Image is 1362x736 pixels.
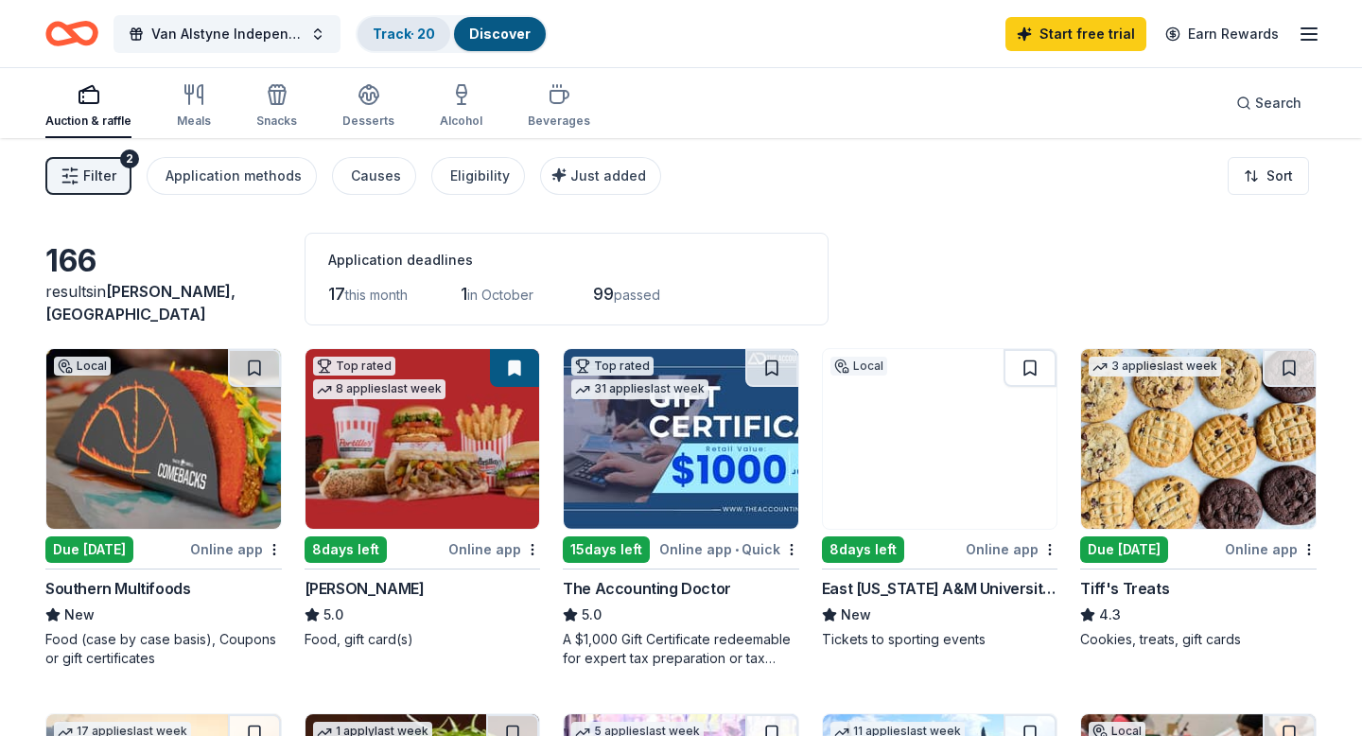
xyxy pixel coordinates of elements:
div: 2 [120,149,139,168]
div: 8 applies last week [313,379,445,399]
div: Online app [190,537,282,561]
div: The Accounting Doctor [563,577,731,600]
img: Image for Southern Multifoods [46,349,281,529]
div: Online app [966,537,1057,561]
span: 4.3 [1099,604,1121,626]
button: Application methods [147,157,317,195]
div: Causes [351,165,401,187]
button: Sort [1228,157,1309,195]
div: Beverages [528,114,590,129]
span: passed [614,287,660,303]
div: Food (case by case basis), Coupons or gift certificates [45,630,282,668]
button: Just added [540,157,661,195]
span: • [735,542,739,557]
span: in October [467,287,533,303]
div: East [US_STATE] A&M University Athletics [822,577,1058,600]
div: Eligibility [450,165,510,187]
button: Auction & raffle [45,76,131,138]
a: Image for East Texas A&M University AthleticsLocal8days leftOnline appEast [US_STATE] A&M Univers... [822,348,1058,649]
div: Local [830,357,887,376]
a: Image for Portillo'sTop rated8 applieslast week8days leftOnline app[PERSON_NAME]5.0Food, gift car... [305,348,541,649]
span: 17 [328,284,345,304]
div: Desserts [342,114,394,129]
div: 8 days left [822,536,904,563]
img: Image for Tiff's Treats [1081,349,1316,529]
button: Track· 20Discover [356,15,548,53]
div: Alcohol [440,114,482,129]
div: Cookies, treats, gift cards [1080,630,1317,649]
div: Due [DATE] [1080,536,1168,563]
button: Desserts [342,76,394,138]
span: in [45,282,236,324]
a: Image for Southern MultifoodsLocalDue [DATE]Online appSouthern MultifoodsNewFood (case by case ba... [45,348,282,668]
div: Online app [1225,537,1317,561]
span: Sort [1266,165,1293,187]
button: Eligibility [431,157,525,195]
div: Due [DATE] [45,536,133,563]
div: Snacks [256,114,297,129]
div: 8 days left [305,536,387,563]
div: Tickets to sporting events [822,630,1058,649]
div: Auction & raffle [45,114,131,129]
div: results [45,280,282,325]
img: Image for The Accounting Doctor [564,349,798,529]
span: 5.0 [323,604,343,626]
div: Top rated [313,357,395,376]
div: 3 applies last week [1089,357,1221,377]
button: Filter2 [45,157,131,195]
button: Meals [177,76,211,138]
a: Image for The Accounting DoctorTop rated31 applieslast week15days leftOnline app•QuickThe Account... [563,348,799,668]
span: 5.0 [582,604,602,626]
a: Start free trial [1005,17,1146,51]
div: 166 [45,242,282,280]
div: Online app Quick [659,537,799,561]
span: 1 [461,284,467,304]
div: 31 applies last week [571,379,708,399]
div: Food, gift card(s) [305,630,541,649]
button: Van Alstyne Independent School District's Annual Fall Festival [113,15,340,53]
span: [PERSON_NAME], [GEOGRAPHIC_DATA] [45,282,236,324]
img: Image for Portillo's [306,349,540,529]
a: Earn Rewards [1154,17,1290,51]
div: Tiff's Treats [1080,577,1169,600]
span: this month [345,287,408,303]
span: Just added [570,167,646,184]
div: A $1,000 Gift Certificate redeemable for expert tax preparation or tax resolution services—recipi... [563,630,799,668]
span: Van Alstyne Independent School District's Annual Fall Festival [151,23,303,45]
a: Discover [469,26,531,42]
div: Application deadlines [328,249,805,272]
span: 99 [593,284,614,304]
button: Search [1221,84,1317,122]
div: Southern Multifoods [45,577,190,600]
button: Causes [332,157,416,195]
button: Beverages [528,76,590,138]
button: Snacks [256,76,297,138]
a: Track· 20 [373,26,435,42]
span: New [64,604,95,626]
div: Application methods [166,165,302,187]
div: 15 days left [563,536,650,563]
span: New [841,604,871,626]
a: Home [45,11,98,56]
span: Search [1255,92,1301,114]
div: Top rated [571,357,654,376]
div: Meals [177,114,211,129]
button: Alcohol [440,76,482,138]
div: Online app [448,537,540,561]
img: Image for East Texas A&M University Athletics [823,349,1057,529]
span: Filter [83,165,116,187]
div: [PERSON_NAME] [305,577,425,600]
div: Local [54,357,111,376]
a: Image for Tiff's Treats3 applieslast weekDue [DATE]Online appTiff's Treats4.3Cookies, treats, gif... [1080,348,1317,649]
